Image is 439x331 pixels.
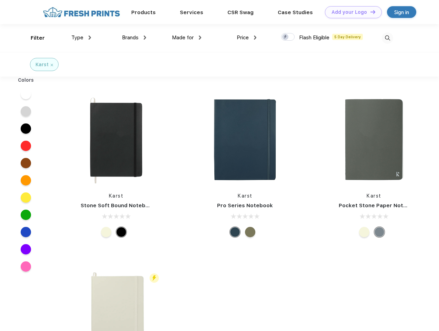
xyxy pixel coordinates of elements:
div: Beige [101,227,111,237]
div: Beige [359,227,369,237]
a: Sign in [387,6,416,18]
span: 5 Day Delivery [332,34,363,40]
img: fo%20logo%202.webp [41,6,122,18]
img: flash_active_toggle.svg [150,273,159,283]
a: Pocket Stone Paper Notebook [339,202,420,209]
img: func=resize&h=266 [328,94,420,185]
span: Made for [172,34,194,41]
span: Price [237,34,249,41]
a: CSR Swag [227,9,254,16]
div: Karst [35,61,49,68]
div: Gray [374,227,385,237]
img: func=resize&h=266 [199,94,291,185]
div: Filter [31,34,45,42]
div: Black [116,227,126,237]
div: Sign in [394,8,409,16]
img: desktop_search.svg [382,32,393,44]
a: Karst [238,193,253,199]
a: Karst [367,193,381,199]
span: Type [71,34,83,41]
a: Products [131,9,156,16]
span: Brands [122,34,139,41]
div: Colors [13,77,39,84]
img: DT [370,10,375,14]
a: Stone Soft Bound Notebook [81,202,155,209]
div: Navy [230,227,240,237]
img: dropdown.png [144,36,146,40]
a: Karst [109,193,124,199]
img: dropdown.png [199,36,201,40]
img: func=resize&h=266 [70,94,162,185]
a: Services [180,9,203,16]
img: filter_cancel.svg [51,64,53,66]
a: Pro Series Notebook [217,202,273,209]
img: dropdown.png [254,36,256,40]
div: Add your Logo [331,9,367,15]
span: Flash Eligible [299,34,329,41]
img: dropdown.png [89,36,91,40]
div: Olive [245,227,255,237]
